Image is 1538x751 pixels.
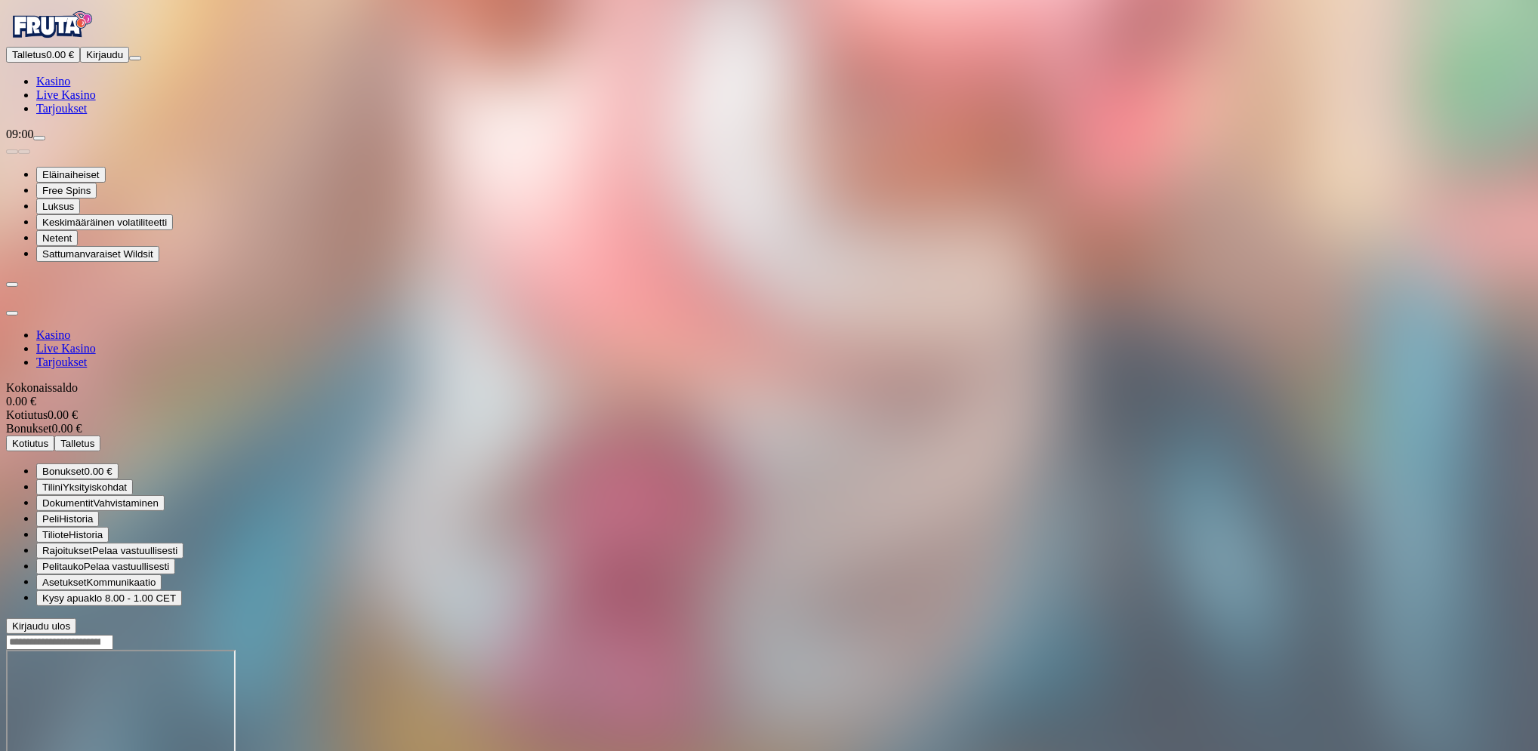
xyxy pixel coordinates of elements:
[36,328,70,341] a: Kasino
[60,438,94,449] span: Talletus
[6,6,1532,115] nav: Primary
[42,529,69,540] span: Tiliote
[36,214,173,230] button: Keskimääräinen volatiliteetti
[42,248,153,260] span: Sattumanvaraiset Wildsit
[42,232,72,244] span: Netent
[6,75,1532,115] nav: Main menu
[129,56,141,60] button: menu
[33,136,45,140] button: live-chat
[42,545,92,556] span: Rajoitukset
[92,545,177,556] span: Pelaa vastuullisesti
[36,590,182,606] button: chat iconKysy apuaklo 8.00 - 1.00 CET
[36,102,87,115] a: Tarjoukset
[36,463,119,479] button: smiley iconBonukset0.00 €
[36,495,165,511] button: doc iconDokumentitVahvistaminen
[6,33,97,46] a: Fruta
[36,355,87,368] a: Tarjoukset
[6,128,33,140] span: 09:00
[36,527,109,543] button: credit-card iconTilioteHistoria
[6,618,76,634] button: Kirjaudu ulos
[84,561,169,572] span: Pelaa vastuullisesti
[6,408,48,421] span: Kotiutus
[42,577,87,588] span: Asetukset
[46,49,74,60] span: 0.00 €
[6,436,54,451] button: Kotiutus
[36,574,162,590] button: info iconAsetuksetKommunikaatio
[6,395,1532,408] div: 0.00 €
[12,438,48,449] span: Kotiutus
[87,577,156,588] span: Kommunikaatio
[42,561,84,572] span: Pelitauko
[59,513,93,525] span: Historia
[6,381,1532,408] div: Kokonaissaldo
[69,529,103,540] span: Historia
[6,422,1532,436] div: 0.00 €
[6,282,18,287] button: chevron-left icon
[42,513,59,525] span: Peli
[36,246,159,262] button: Sattumanvaraiset Wildsit
[6,408,1532,422] div: 0.00 €
[36,88,96,101] a: Live Kasino
[42,497,93,509] span: Dokumentit
[36,199,80,214] button: Luksus
[42,169,100,180] span: Eläinaiheiset
[80,47,129,63] button: Kirjaudu
[6,635,113,650] input: Search
[6,311,18,315] button: close
[36,479,133,495] button: user iconTiliniYksityiskohdat
[36,559,175,574] button: clock iconPelitaukoPelaa vastuullisesti
[85,466,112,477] span: 0.00 €
[89,592,176,604] span: klo 8.00 - 1.00 CET
[42,466,85,477] span: Bonukset
[6,47,80,63] button: Talletusplus icon0.00 €
[54,436,100,451] button: Talletus
[18,149,30,154] button: next slide
[36,183,97,199] button: Free Spins
[12,49,46,60] span: Talletus
[42,185,91,196] span: Free Spins
[36,75,70,88] a: Kasino
[42,217,167,228] span: Keskimääräinen volatiliteetti
[6,149,18,154] button: prev slide
[6,6,97,44] img: Fruta
[36,342,96,355] a: Live Kasino
[12,620,70,632] span: Kirjaudu ulos
[86,49,123,60] span: Kirjaudu
[6,328,1532,369] nav: Main menu
[6,422,51,435] span: Bonukset
[36,511,99,527] button: 777 iconPeliHistoria
[93,497,158,509] span: Vahvistaminen
[42,482,63,493] span: Tilini
[42,201,74,212] span: Luksus
[36,230,78,246] button: Netent
[36,543,183,559] button: limits iconRajoituksetPelaa vastuullisesti
[63,482,127,493] span: Yksityiskohdat
[36,167,106,183] button: Eläinaiheiset
[42,592,89,604] span: Kysy apua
